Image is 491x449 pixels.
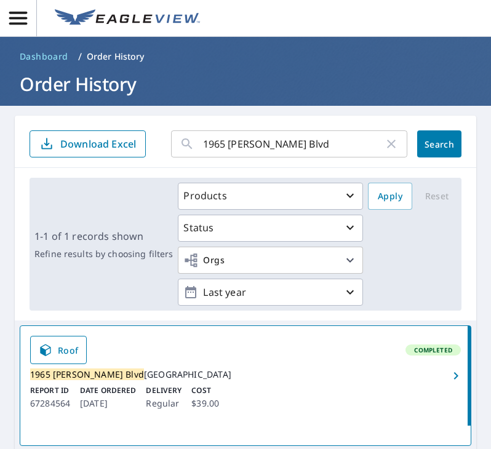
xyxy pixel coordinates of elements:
[178,279,363,306] button: Last year
[34,248,173,260] p: Refine results by choosing filters
[183,220,214,235] p: Status
[87,50,145,63] p: Order History
[34,229,173,244] p: 1-1 of 1 records shown
[80,385,136,396] p: Date Ordered
[30,336,87,364] a: Roof
[178,183,363,210] button: Products
[78,49,82,64] li: /
[427,138,452,150] span: Search
[417,130,461,157] button: Search
[203,127,384,161] input: Address, Report #, Claim ID, etc.
[30,396,70,411] p: 67284564
[198,282,343,303] p: Last year
[191,385,219,396] p: Cost
[60,137,136,151] p: Download Excel
[30,368,144,380] mark: 1965 [PERSON_NAME] Blvd
[178,247,363,274] button: Orgs
[47,2,207,35] a: EV Logo
[15,47,73,66] a: Dashboard
[55,9,200,28] img: EV Logo
[20,50,68,63] span: Dashboard
[80,396,136,411] p: [DATE]
[20,326,471,426] a: RoofCompleted1965 [PERSON_NAME] Blvd[GEOGRAPHIC_DATA]Report ID67284564Date Ordered[DATE]DeliveryR...
[146,385,182,396] p: Delivery
[30,130,146,157] button: Download Excel
[15,71,476,97] h1: Order History
[30,369,461,380] div: [GEOGRAPHIC_DATA]
[378,189,402,204] span: Apply
[38,343,79,357] span: Roof
[178,215,363,242] button: Status
[146,396,182,411] p: Regular
[183,253,225,268] span: Orgs
[368,183,412,210] button: Apply
[191,396,219,411] p: $39.00
[183,188,226,203] p: Products
[407,346,460,354] span: Completed
[15,47,476,66] nav: breadcrumb
[30,385,70,396] p: Report ID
